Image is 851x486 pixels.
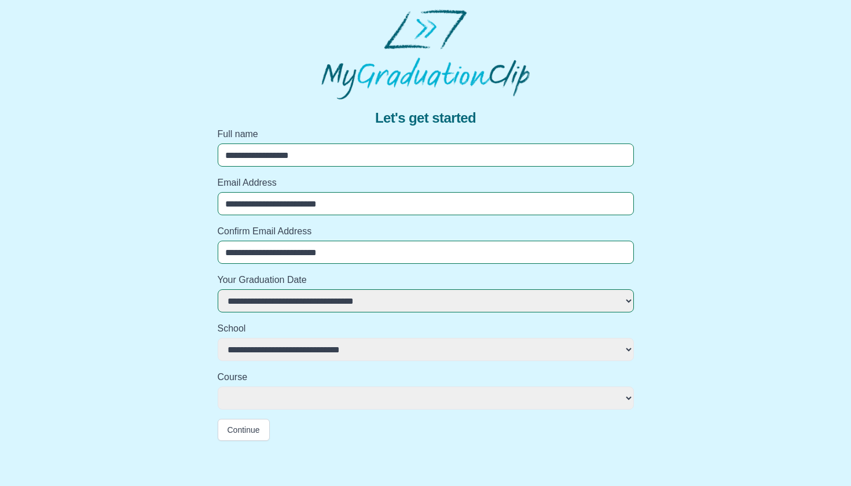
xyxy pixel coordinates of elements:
button: Continue [218,419,270,441]
label: Confirm Email Address [218,224,634,238]
label: Course [218,370,634,384]
img: MyGraduationClip [321,9,530,100]
label: Your Graduation Date [218,273,634,287]
label: Email Address [218,176,634,190]
label: School [218,322,634,336]
span: Let's get started [375,109,476,127]
label: Full name [218,127,634,141]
